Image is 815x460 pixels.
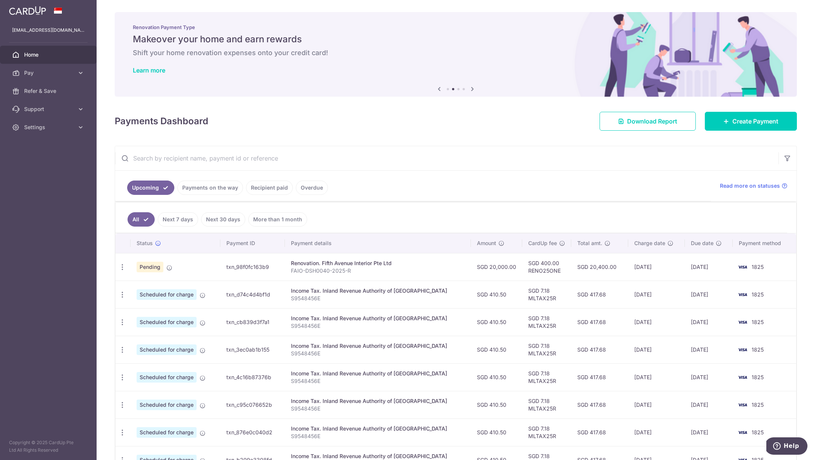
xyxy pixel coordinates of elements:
div: Income Tax. Inland Revenue Authority of [GEOGRAPHIC_DATA] [291,287,465,295]
p: S9548456E [291,322,465,330]
p: S9548456E [291,295,465,302]
iframe: Opens a widget where you can find more information [766,437,807,456]
td: txn_c95c076652b [220,391,285,418]
h6: Shift your home renovation expenses onto your credit card! [133,48,779,57]
span: Pay [24,69,74,77]
td: txn_cb839d3f7a1 [220,308,285,336]
span: Status [137,239,153,247]
td: SGD 20,000.00 [471,253,522,281]
a: Recipient paid [246,181,293,195]
td: SGD 410.50 [471,391,522,418]
td: txn_876e0c040d2 [220,418,285,446]
div: Income Tax. Inland Revenue Authority of [GEOGRAPHIC_DATA] [291,452,465,460]
td: SGD 417.68 [571,336,628,363]
th: Payment ID [220,233,285,253]
td: SGD 7.18 MLTAX25R [522,418,571,446]
p: S9548456E [291,432,465,440]
span: Scheduled for charge [137,427,197,438]
td: SGD 400.00 RENO25ONE [522,253,571,281]
p: S9548456E [291,405,465,412]
td: [DATE] [685,253,732,281]
a: Payments on the way [177,181,243,195]
td: txn_d74c4d4bf1d [220,281,285,308]
span: 1825 [752,291,764,298]
span: Home [24,51,74,59]
div: Renovation. Fifth Avenue Interior Pte Ltd [291,259,465,267]
td: SGD 417.68 [571,281,628,308]
td: [DATE] [628,418,685,446]
td: [DATE] [685,281,732,308]
th: Payment method [733,233,796,253]
span: 1825 [752,374,764,380]
td: SGD 417.68 [571,363,628,391]
span: Pending [137,262,163,272]
img: Bank Card [735,428,750,437]
span: 1825 [752,401,764,408]
span: 1825 [752,319,764,325]
a: Learn more [133,66,165,74]
img: Bank Card [735,373,750,382]
td: SGD 410.50 [471,308,522,336]
a: Overdue [296,181,328,195]
span: Scheduled for charge [137,344,197,355]
input: Search by recipient name, payment id or reference [115,146,778,170]
h5: Makeover your home and earn rewards [133,33,779,45]
td: SGD 410.50 [471,281,522,308]
td: [DATE] [685,308,732,336]
span: CardUp fee [528,239,557,247]
img: Bank Card [735,290,750,299]
a: Upcoming [127,181,174,195]
td: SGD 7.18 MLTAX25R [522,391,571,418]
span: Scheduled for charge [137,400,197,410]
span: Create Payment [732,117,778,126]
td: [DATE] [685,363,732,391]
td: [DATE] [685,391,732,418]
td: SGD 7.18 MLTAX25R [522,363,571,391]
td: [DATE] [628,336,685,363]
div: Income Tax. Inland Revenue Authority of [GEOGRAPHIC_DATA] [291,370,465,377]
p: S9548456E [291,377,465,385]
span: Download Report [627,117,677,126]
p: FAIO-DSH0040-2025-R [291,267,465,275]
span: 1825 [752,429,764,435]
td: [DATE] [628,253,685,281]
td: [DATE] [628,308,685,336]
td: SGD 7.18 MLTAX25R [522,308,571,336]
td: SGD 417.68 [571,418,628,446]
td: [DATE] [685,418,732,446]
div: Income Tax. Inland Revenue Authority of [GEOGRAPHIC_DATA] [291,342,465,350]
a: Create Payment [705,112,797,131]
td: [DATE] [685,336,732,363]
p: S9548456E [291,350,465,357]
span: Charge date [634,239,665,247]
span: Due date [691,239,714,247]
td: txn_4c16b87376b [220,363,285,391]
p: [EMAIL_ADDRESS][DOMAIN_NAME] [12,26,85,34]
img: CardUp [9,6,46,15]
span: Total amt. [577,239,602,247]
td: SGD 417.68 [571,308,628,336]
img: Bank Card [735,400,750,409]
a: Read more on statuses [720,182,787,190]
td: [DATE] [628,391,685,418]
span: Amount [477,239,496,247]
a: Next 7 days [158,212,198,227]
span: 1825 [752,346,764,353]
td: txn_3ec0ab1b155 [220,336,285,363]
span: Support [24,105,74,113]
span: 1825 [752,264,764,270]
div: Income Tax. Inland Revenue Authority of [GEOGRAPHIC_DATA] [291,315,465,322]
span: Scheduled for charge [137,317,197,327]
td: [DATE] [628,363,685,391]
div: Income Tax. Inland Revenue Authority of [GEOGRAPHIC_DATA] [291,397,465,405]
td: txn_98f0fc163b9 [220,253,285,281]
img: Bank Card [735,262,750,272]
h4: Payments Dashboard [115,114,208,128]
td: SGD 410.50 [471,363,522,391]
span: Settings [24,123,74,131]
span: Refer & Save [24,87,74,95]
div: Income Tax. Inland Revenue Authority of [GEOGRAPHIC_DATA] [291,425,465,432]
td: SGD 7.18 MLTAX25R [522,281,571,308]
td: SGD 417.68 [571,391,628,418]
